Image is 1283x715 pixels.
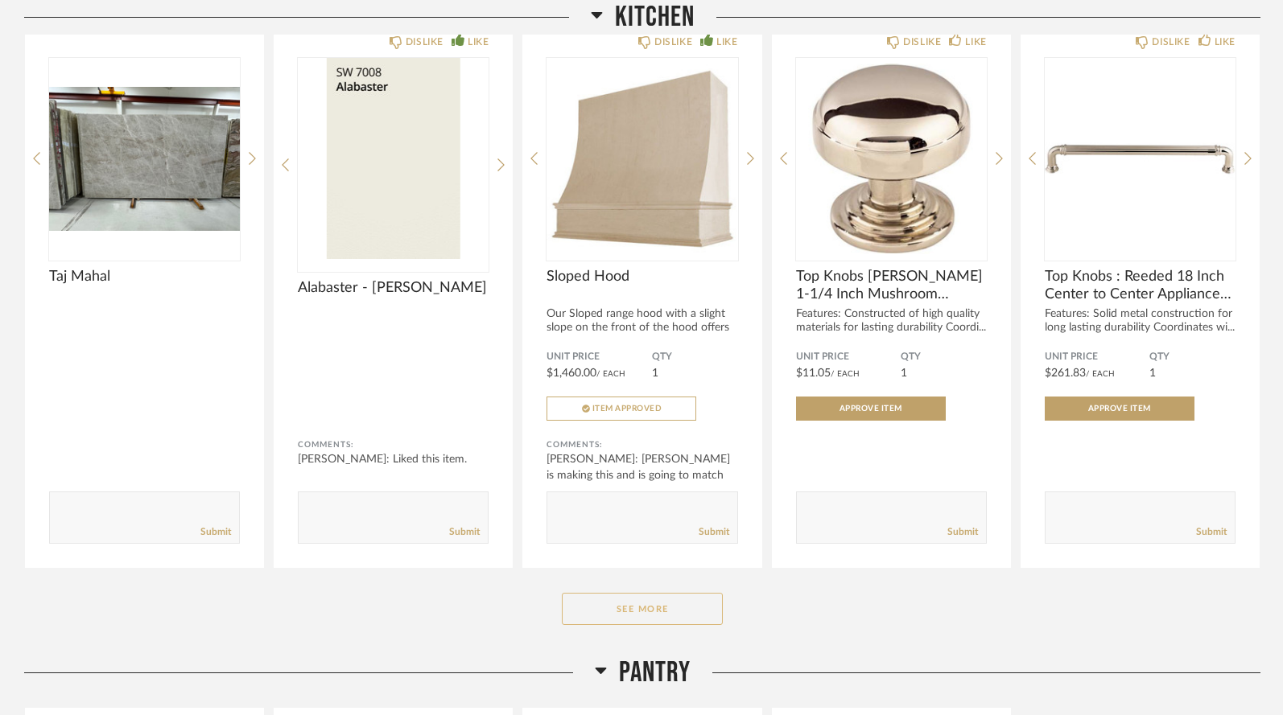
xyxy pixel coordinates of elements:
[547,351,651,364] span: Unit Price
[1045,351,1149,364] span: Unit Price
[901,351,987,364] span: QTY
[1045,397,1194,421] button: Approve Item
[796,368,831,379] span: $11.05
[547,268,737,286] span: Sloped Hood
[298,58,489,259] div: 0
[1045,368,1086,379] span: $261.83
[547,368,596,379] span: $1,460.00
[1045,58,1236,259] img: undefined
[298,58,489,259] img: undefined
[1045,307,1236,335] div: Features: Solid metal construction for long lasting durability Coordinates wi...
[547,397,696,421] button: Item Approved
[652,368,658,379] span: 1
[652,351,738,364] span: QTY
[716,34,737,50] div: LIKE
[1086,370,1115,378] span: / Each
[547,451,737,499] div: [PERSON_NAME]: [PERSON_NAME] is making this and is going to match the trim aroun...
[49,268,240,286] span: Taj Mahal
[1149,368,1156,379] span: 1
[298,451,489,467] div: [PERSON_NAME]: Liked this item.
[796,351,901,364] span: Unit Price
[1215,34,1236,50] div: LIKE
[947,525,978,539] a: Submit
[831,370,860,378] span: / Each
[796,397,946,421] button: Approve Item
[298,279,489,297] span: Alabaster - [PERSON_NAME]
[654,34,692,50] div: DISLIKE
[49,58,240,259] img: undefined
[901,368,907,379] span: 1
[903,34,941,50] div: DISLIKE
[796,307,987,335] div: Features: Constructed of high quality materials for lasting durability Coordi...
[619,655,691,690] span: Pantry
[796,58,987,259] img: undefined
[298,437,489,453] div: Comments:
[796,268,987,303] span: Top Knobs [PERSON_NAME] 1-1/4 Inch Mushroom Cabinet Knob
[1088,405,1151,413] span: Approve Item
[1196,525,1227,539] a: Submit
[468,34,489,50] div: LIKE
[699,525,729,539] a: Submit
[1152,34,1190,50] div: DISLIKE
[840,405,902,413] span: Approve Item
[562,593,723,625] button: See More
[1149,351,1236,364] span: QTY
[965,34,986,50] div: LIKE
[449,525,480,539] a: Submit
[200,525,231,539] a: Submit
[547,58,737,259] img: undefined
[1045,268,1236,303] span: Top Knobs : Reeded 18 Inch Center to Center Appliance Pull from the Chareau Collection
[596,370,625,378] span: / Each
[592,405,662,413] span: Item Approved
[406,34,443,50] div: DISLIKE
[547,437,737,453] div: Comments:
[547,307,737,348] div: Our Sloped range hood with a slight slope on the front of the hood offers ...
